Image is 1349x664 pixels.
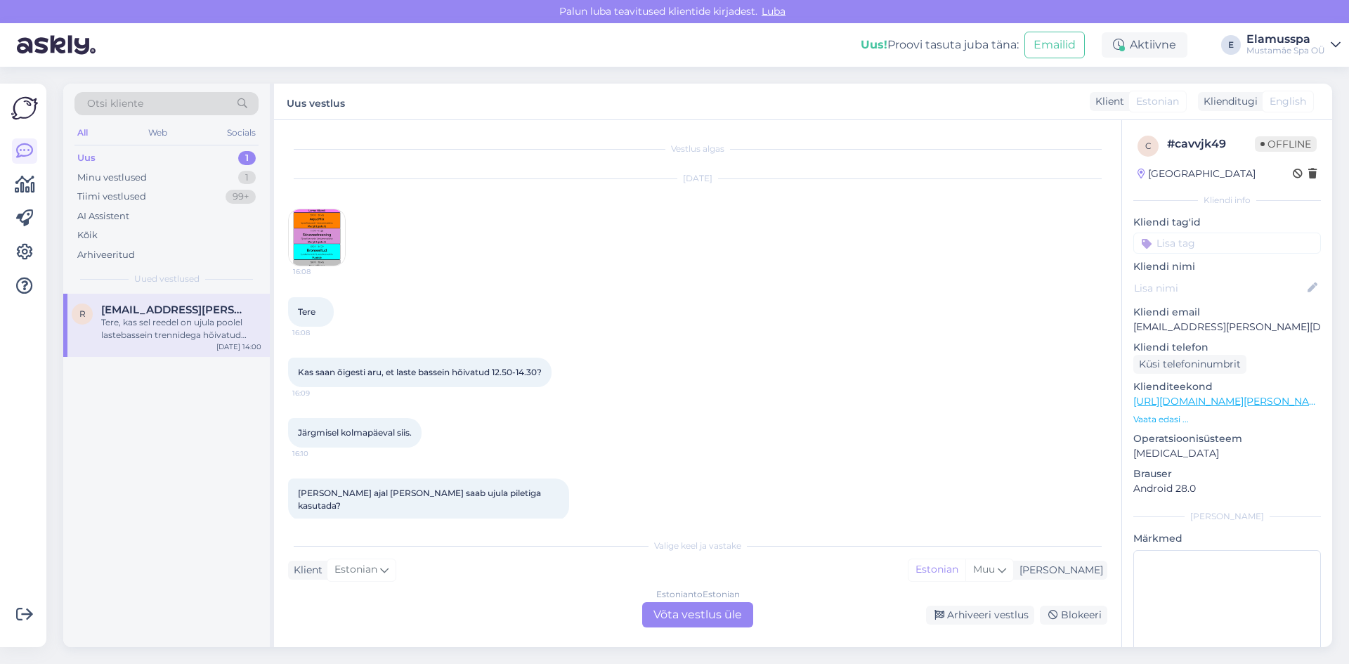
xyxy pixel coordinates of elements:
[224,124,259,142] div: Socials
[1133,194,1321,207] div: Kliendi info
[1133,305,1321,320] p: Kliendi email
[292,448,345,459] span: 16:10
[1133,510,1321,523] div: [PERSON_NAME]
[1221,35,1241,55] div: E
[77,248,135,262] div: Arhiveeritud
[288,540,1107,552] div: Valige keel ja vastake
[298,306,315,317] span: Tere
[1040,606,1107,625] div: Blokeeri
[926,606,1034,625] div: Arhiveeri vestlus
[973,563,995,575] span: Muu
[1133,531,1321,546] p: Märkmed
[293,266,346,277] span: 16:08
[908,559,965,580] div: Estonian
[145,124,170,142] div: Web
[101,304,247,316] span: reili.roos.001@mail.ee
[238,151,256,165] div: 1
[334,562,377,578] span: Estonian
[101,316,261,341] div: Tere, kas sel reedel on ujula poolel lastebassein trennidega hõivatud 10ni? Pärast seda saavad ta...
[216,341,261,352] div: [DATE] 14:00
[1255,136,1317,152] span: Offline
[1024,32,1085,58] button: Emailid
[1133,395,1327,408] a: [URL][DOMAIN_NAME][PERSON_NAME]
[1133,215,1321,230] p: Kliendi tag'id
[288,172,1107,185] div: [DATE]
[292,388,345,398] span: 16:09
[87,96,143,111] span: Otsi kliente
[1246,45,1325,56] div: Mustamäe Spa OÜ
[77,190,146,204] div: Tiimi vestlused
[656,588,740,601] div: Estonian to Estonian
[861,38,887,51] b: Uus!
[238,171,256,185] div: 1
[298,367,542,377] span: Kas saan õigesti aru, et laste bassein hõivatud 12.50-14.30?
[757,5,790,18] span: Luba
[1134,280,1305,296] input: Lisa nimi
[298,488,543,511] span: [PERSON_NAME] ajal [PERSON_NAME] saab ujula piletiga kasutada?
[287,92,345,111] label: Uus vestlus
[1136,94,1179,109] span: Estonian
[1246,34,1325,45] div: Elamusspa
[77,209,129,223] div: AI Assistent
[292,327,345,338] span: 16:08
[1133,379,1321,394] p: Klienditeekond
[1133,481,1321,496] p: Android 28.0
[1102,32,1187,58] div: Aktiivne
[1145,141,1152,151] span: c
[861,37,1019,53] div: Proovi tasuta juba täna:
[1133,355,1246,374] div: Küsi telefoninumbrit
[79,308,86,319] span: r
[1133,467,1321,481] p: Brauser
[74,124,91,142] div: All
[1138,167,1256,181] div: [GEOGRAPHIC_DATA]
[288,563,322,578] div: Klient
[1133,259,1321,274] p: Kliendi nimi
[226,190,256,204] div: 99+
[134,273,200,285] span: Uued vestlused
[1133,233,1321,254] input: Lisa tag
[1133,320,1321,334] p: [EMAIL_ADDRESS][PERSON_NAME][DOMAIN_NAME]
[642,602,753,627] div: Võta vestlus üle
[288,143,1107,155] div: Vestlus algas
[1246,34,1341,56] a: ElamusspaMustamäe Spa OÜ
[1198,94,1258,109] div: Klienditugi
[1270,94,1306,109] span: English
[1133,340,1321,355] p: Kliendi telefon
[11,95,38,122] img: Askly Logo
[1133,446,1321,461] p: [MEDICAL_DATA]
[77,171,147,185] div: Minu vestlused
[1133,413,1321,426] p: Vaata edasi ...
[1090,94,1124,109] div: Klient
[1014,563,1103,578] div: [PERSON_NAME]
[77,151,96,165] div: Uus
[298,427,412,438] span: Järgmisel kolmapäeval siis.
[1167,136,1255,152] div: # cavvjk49
[289,209,345,266] img: Attachment
[77,228,98,242] div: Kõik
[1133,431,1321,446] p: Operatsioonisüsteem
